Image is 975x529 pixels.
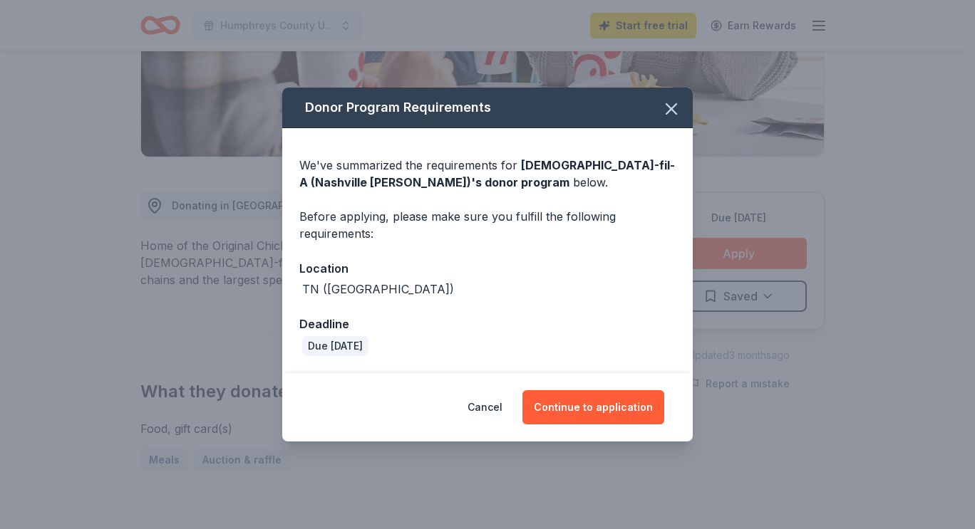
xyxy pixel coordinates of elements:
div: Deadline [299,315,676,333]
div: We've summarized the requirements for below. [299,157,676,191]
div: Before applying, please make sure you fulfill the following requirements: [299,208,676,242]
div: Due [DATE] [302,336,368,356]
button: Continue to application [522,390,664,424]
button: Cancel [468,390,502,424]
div: Donor Program Requirements [282,88,693,128]
div: TN ([GEOGRAPHIC_DATA]) [302,281,454,298]
div: Location [299,259,676,278]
